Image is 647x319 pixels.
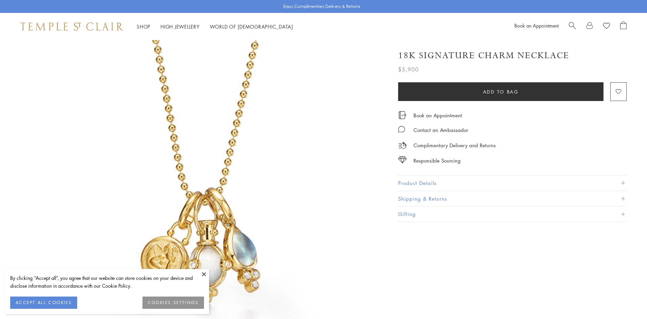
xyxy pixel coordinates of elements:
[398,50,569,62] h1: 18K Signature Charm Necklace
[10,297,77,309] button: ACCEPT ALL COOKIES
[398,141,407,150] img: icon_delivery.svg
[603,21,610,32] a: View Wishlist
[413,112,462,119] a: Book an Appointment
[210,23,293,30] a: World of [DEMOGRAPHIC_DATA]World of [DEMOGRAPHIC_DATA]
[137,23,150,30] a: ShopShop
[514,22,559,29] a: Book an Appointment
[398,65,419,74] span: $5,900
[283,3,360,10] p: Enjoy Complimentary Delivery & Returns
[142,297,204,309] button: COOKIES SETTINGS
[398,175,627,191] button: Product Details
[483,88,519,96] span: Add to bag
[398,126,405,133] img: MessageIcon-01_2.svg
[137,22,293,31] nav: Main navigation
[160,23,200,30] a: High JewelleryHigh Jewellery
[413,126,468,134] div: Contact an Ambassador
[398,191,627,206] button: Shipping & Returns
[398,82,603,101] button: Add to bag
[398,156,407,163] img: icon_sourcing.svg
[398,111,406,119] img: icon_appointment.svg
[620,21,627,32] a: Open Shopping Bag
[413,141,496,150] p: Complimentary Delivery and Returns
[569,21,576,32] a: Search
[10,274,204,290] div: By clicking “Accept all”, you agree that our website can store cookies on your device and disclos...
[413,156,461,165] div: Responsible Sourcing
[20,22,123,31] img: Temple St. Clair
[398,206,627,222] button: Gifting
